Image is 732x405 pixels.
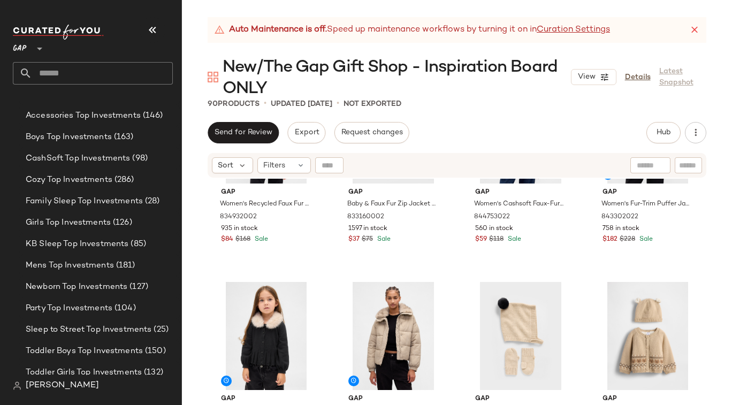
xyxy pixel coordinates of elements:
[348,188,439,197] span: Gap
[208,98,260,110] div: Products
[601,200,692,209] span: Women's Fur-Trim Puffer Jacket by Gap Black Size XXL
[362,235,373,244] span: $75
[294,128,319,137] span: Export
[26,379,99,392] span: [PERSON_NAME]
[229,24,327,36] strong: Auto Maintenance is off.
[214,128,272,137] span: Send for Review
[114,259,135,272] span: (181)
[334,122,409,143] button: Request changes
[127,281,148,293] span: (127)
[347,200,438,209] span: Baby & Faux Fur Zip Jacket by Gap Animal Print Size 6-12 M
[577,73,595,81] span: View
[26,195,143,208] span: Family Sleep Top Investments
[625,72,651,83] a: Details
[337,97,339,110] span: •
[26,110,141,122] span: Accessories Top Investments
[475,188,566,197] span: Gap
[348,394,439,404] span: Gap
[603,235,617,244] span: $182
[26,217,111,229] span: Girls Top Investments
[594,282,701,390] img: cn60139302.jpg
[220,200,310,209] span: Women's Recycled Faux Fur Vest by Gap True Black Size S
[263,160,285,171] span: Filters
[142,366,163,379] span: (132)
[341,128,403,137] span: Request changes
[141,110,163,122] span: (146)
[221,235,233,244] span: $84
[128,238,146,250] span: (85)
[212,282,320,390] img: cn60692739.jpg
[603,394,693,404] span: Gap
[13,36,27,56] span: GAP
[475,235,487,244] span: $59
[208,100,218,108] span: 90
[221,394,311,404] span: Gap
[656,128,671,137] span: Hub
[235,235,250,244] span: $168
[474,212,510,222] span: 844753022
[475,224,513,234] span: 560 in stock
[264,97,266,110] span: •
[208,122,279,143] button: Send for Review
[221,188,311,197] span: Gap
[151,324,169,336] span: (25)
[467,282,574,390] img: cn60628487.jpg
[26,238,128,250] span: KB Sleep Top Investments
[506,236,521,243] span: Sale
[143,345,166,357] span: (150)
[340,282,447,390] img: cn60577271.jpg
[347,212,384,222] span: 833160002
[603,188,693,197] span: Gap
[214,24,610,36] div: Speed up maintenance workflows by turning it on in
[26,152,130,165] span: CashSoft Top Investments
[26,131,112,143] span: Boys Top Investments
[646,122,681,143] button: Hub
[13,25,104,40] img: cfy_white_logo.C9jOOHJF.svg
[111,217,132,229] span: (126)
[271,98,332,110] p: updated [DATE]
[223,57,571,100] span: New/The Gap Gift Shop - Inspiration Board ONLY
[112,131,134,143] span: (163)
[26,366,142,379] span: Toddler Girls Top Investments
[112,302,136,315] span: (104)
[26,174,112,186] span: Cozy Top Investments
[603,224,639,234] span: 758 in stock
[537,24,610,36] a: Curation Settings
[344,98,401,110] p: Not Exported
[13,381,21,390] img: svg%3e
[287,122,325,143] button: Export
[220,212,257,222] span: 834932002
[26,302,112,315] span: Party Top Investments
[348,224,387,234] span: 1597 in stock
[375,236,391,243] span: Sale
[26,345,143,357] span: Toddler Boys Top Investments
[26,324,151,336] span: Sleep to Street Top Investments
[620,235,635,244] span: $228
[130,152,148,165] span: (98)
[218,160,233,171] span: Sort
[112,174,134,186] span: (286)
[475,394,566,404] span: Gap
[571,69,616,85] button: View
[26,281,127,293] span: Newborn Top Investments
[489,235,504,244] span: $118
[601,212,638,222] span: 843302022
[637,236,653,243] span: Sale
[208,72,218,82] img: svg%3e
[253,236,268,243] span: Sale
[26,259,114,272] span: Mens Top Investments
[221,224,258,234] span: 935 in stock
[143,195,160,208] span: (28)
[348,235,360,244] span: $37
[474,200,565,209] span: Women's Cashsoft Faux-Fur Collar Zip Cardigan Sweater by Gap [PERSON_NAME] Tall Size M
